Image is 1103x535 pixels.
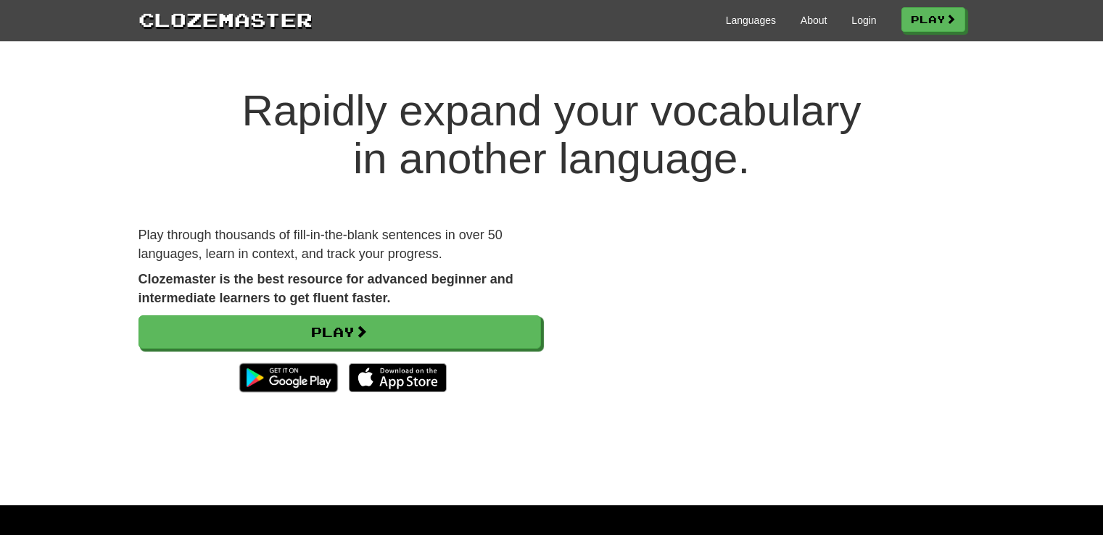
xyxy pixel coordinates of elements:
a: About [801,13,827,28]
a: Play [139,315,541,349]
a: Languages [726,13,776,28]
a: Login [851,13,876,28]
img: Get it on Google Play [232,356,344,399]
strong: Clozemaster is the best resource for advanced beginner and intermediate learners to get fluent fa... [139,272,513,305]
a: Clozemaster [139,6,313,33]
p: Play through thousands of fill-in-the-blank sentences in over 50 languages, learn in context, and... [139,226,541,263]
a: Play [901,7,965,32]
img: Download_on_the_App_Store_Badge_US-UK_135x40-25178aeef6eb6b83b96f5f2d004eda3bffbb37122de64afbaef7... [349,363,447,392]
